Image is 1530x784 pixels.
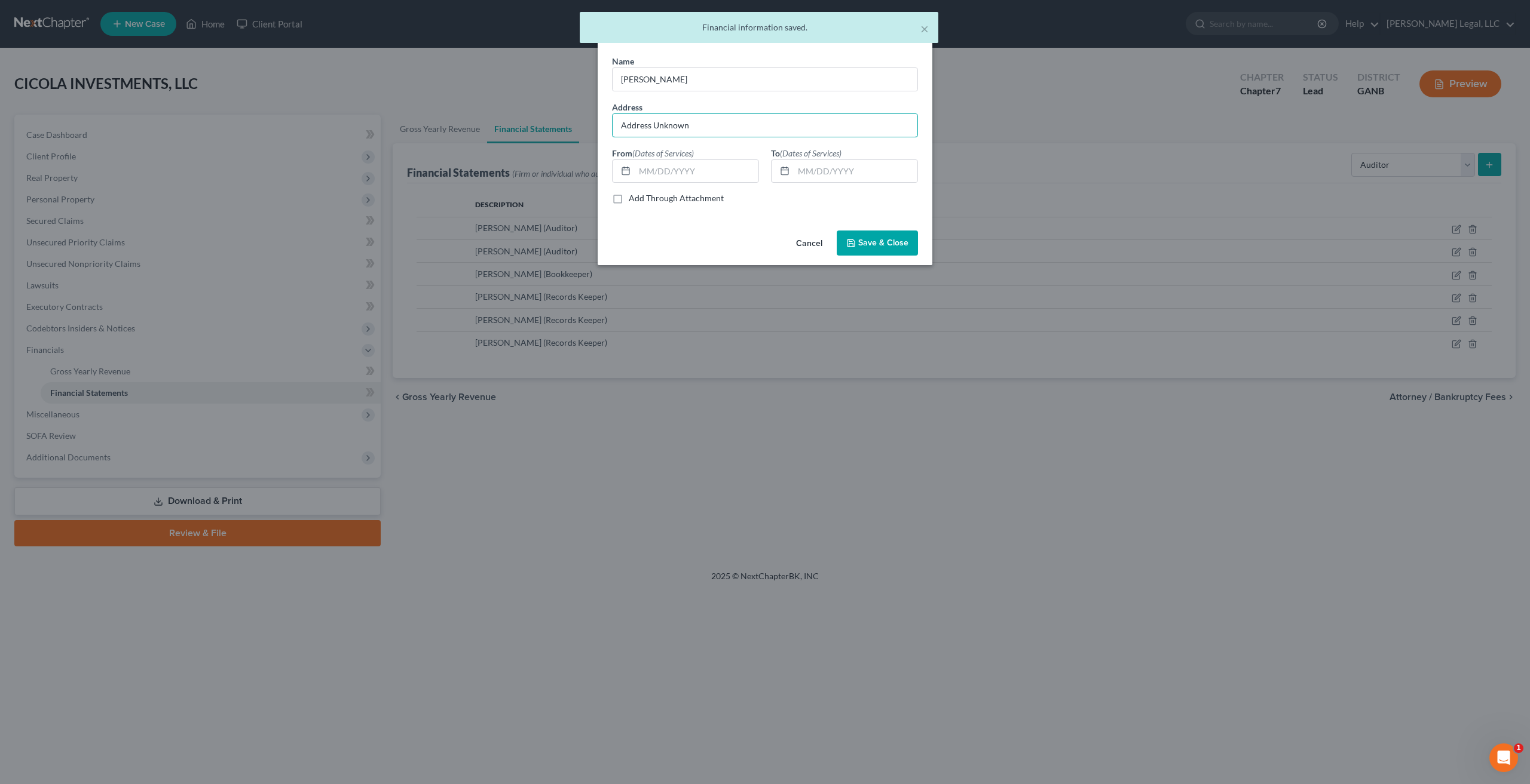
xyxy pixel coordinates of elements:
[794,160,917,183] input: MM/DD/YYYY
[635,160,758,183] input: MM/DD/YYYY
[837,230,918,256] button: Save & Close
[612,147,694,159] label: From
[920,21,929,36] button: ×
[613,114,917,137] input: Enter address...
[612,56,634,66] span: Name
[612,101,642,113] label: Address
[613,68,917,91] input: Enter name...
[771,147,841,159] label: To
[1489,743,1518,772] iframe: Intercom live chat
[780,148,841,158] span: (Dates of Services)
[858,238,908,248] span: Save & Close
[1514,743,1523,753] span: 1
[787,232,832,256] button: Cancel
[629,192,724,204] label: Add Through Attachment
[589,21,929,33] div: Financial information saved.
[632,148,694,158] span: (Dates of Services)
